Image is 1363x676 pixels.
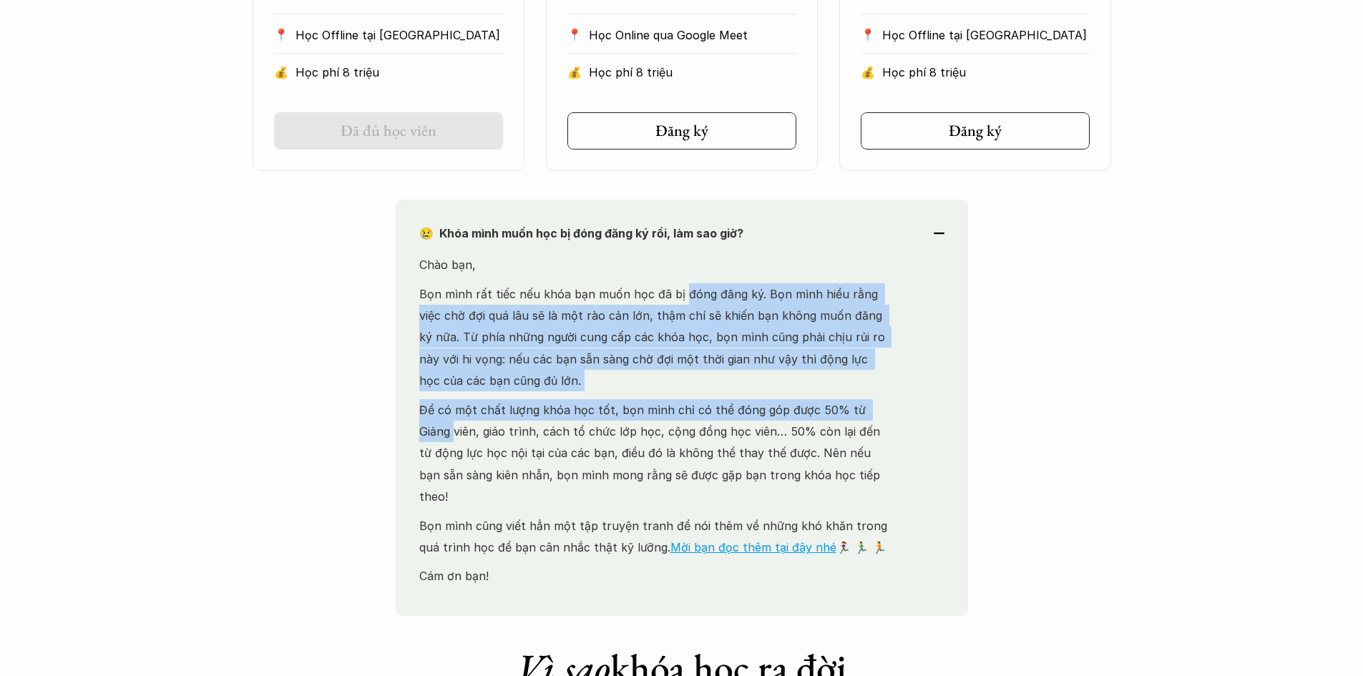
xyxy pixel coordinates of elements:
[341,122,436,140] h5: Đã đủ học viên
[274,62,288,83] p: 💰
[295,62,503,83] p: Học phí 8 triệu
[419,226,743,240] strong: 😢 Khóa mình muốn học bị đóng đăng ký rồi, làm sao giờ?
[419,283,892,392] p: Bọn mình rất tiếc nếu khóa bạn muốn học đã bị đóng đăng ký. Bọn mình hiểu rằng việc chờ đợi quá l...
[655,122,708,140] h5: Đăng ký
[419,254,892,275] p: Chào bạn,
[882,24,1090,46] p: Học Offline tại [GEOGRAPHIC_DATA]
[949,122,1002,140] h5: Đăng ký
[861,62,875,83] p: 💰
[861,112,1090,150] a: Đăng ký
[419,515,892,559] p: Bọn mình cũng viết hẳn một tập truyện tranh để nói thêm về những khó khăn trong quá trình học để ...
[567,112,796,150] a: Đăng ký
[295,24,503,46] p: Học Offline tại [GEOGRAPHIC_DATA]
[670,540,836,554] a: Mời bạn đọc thêm tại đây nhé
[567,62,582,83] p: 💰
[589,62,796,83] p: Học phí 8 triệu
[882,62,1090,83] p: Học phí 8 triệu
[419,565,892,587] p: Cám ơn bạn!
[419,399,892,508] p: Để có một chất lượng khóa học tốt, bọn mình chỉ có thể đóng góp được 50% từ Giảng viên, giáo trìn...
[861,28,875,41] p: 📍
[567,28,582,41] p: 📍
[589,24,796,46] p: Học Online qua Google Meet
[274,28,288,41] p: 📍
